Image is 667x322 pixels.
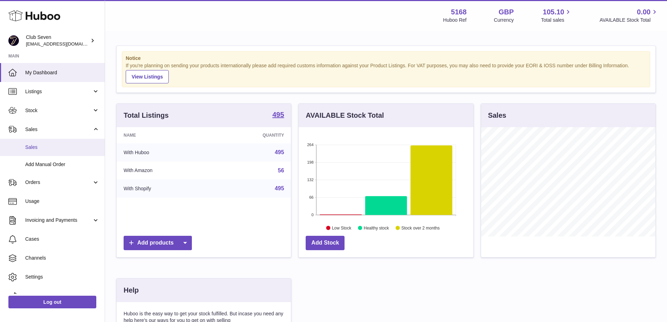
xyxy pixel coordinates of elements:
[402,225,440,230] text: Stock over 2 months
[25,144,99,151] span: Sales
[124,236,192,250] a: Add products
[272,111,284,118] strong: 495
[543,7,564,17] span: 105.10
[599,7,659,23] a: 0.00 AVAILABLE Stock Total
[25,274,99,280] span: Settings
[332,225,352,230] text: Low Stock
[8,35,19,46] img: info@wearclubseven.com
[307,178,313,182] text: 132
[25,69,99,76] span: My Dashboard
[599,17,659,23] span: AVAILABLE Stock Total
[494,17,514,23] div: Currency
[117,162,212,180] td: With Amazon
[25,236,99,242] span: Cases
[126,62,646,83] div: If you're planning on sending your products internationally please add required customs informati...
[25,88,92,95] span: Listings
[25,161,99,168] span: Add Manual Order
[275,185,284,191] a: 495
[312,213,314,217] text: 0
[25,107,92,114] span: Stock
[8,296,96,308] a: Log out
[26,34,89,47] div: Club Seven
[451,7,467,17] strong: 5168
[306,111,384,120] h3: AVAILABLE Stock Total
[541,17,572,23] span: Total sales
[124,111,169,120] h3: Total Listings
[117,127,212,143] th: Name
[126,55,646,62] strong: Notice
[25,255,99,261] span: Channels
[272,111,284,119] a: 495
[541,7,572,23] a: 105.10 Total sales
[25,217,92,224] span: Invoicing and Payments
[117,143,212,162] td: With Huboo
[307,143,313,147] text: 264
[212,127,291,143] th: Quantity
[307,160,313,164] text: 198
[364,225,389,230] text: Healthy stock
[499,7,514,17] strong: GBP
[26,41,103,47] span: [EMAIL_ADDRESS][DOMAIN_NAME]
[25,293,99,299] span: Returns
[25,126,92,133] span: Sales
[275,149,284,155] a: 495
[488,111,506,120] h3: Sales
[25,179,92,186] span: Orders
[637,7,651,17] span: 0.00
[117,179,212,198] td: With Shopify
[443,17,467,23] div: Huboo Ref
[124,286,139,295] h3: Help
[310,195,314,199] text: 66
[306,236,345,250] a: Add Stock
[126,70,169,83] a: View Listings
[25,198,99,205] span: Usage
[278,167,284,173] a: 56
